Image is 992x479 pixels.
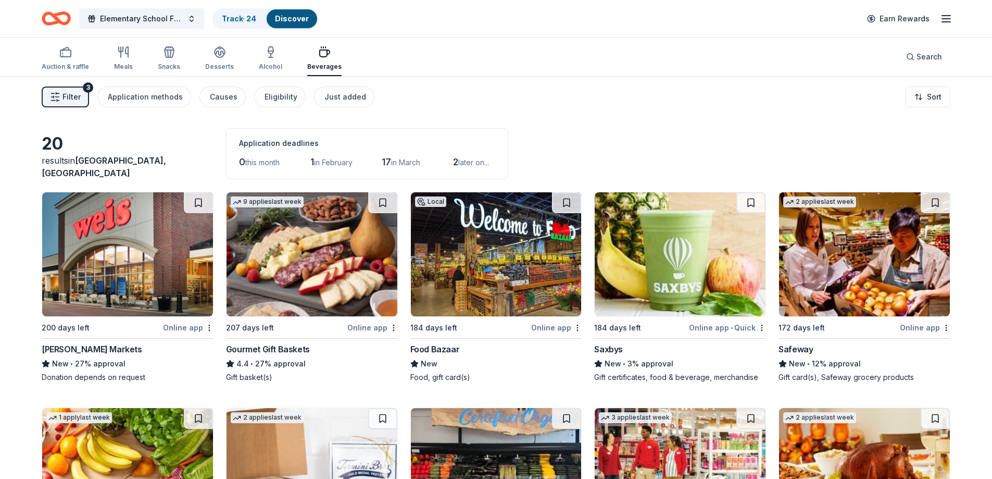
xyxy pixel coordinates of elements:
div: 20 [42,133,214,154]
span: 1 [310,156,314,167]
img: Image for Food Bazaar [411,192,582,316]
button: Causes [199,87,246,107]
div: Food, gift card(s) [410,372,582,383]
a: Earn Rewards [861,9,936,28]
a: Image for Food BazaarLocal184 days leftOnline appFood BazaarNewFood, gift card(s) [410,192,582,383]
span: • [250,360,253,368]
img: Image for Safeway [779,192,950,316]
div: 3 applies last week [599,412,672,423]
button: Auction & raffle [42,42,89,76]
div: Application methods [108,91,183,103]
div: 2 applies last week [783,196,856,207]
div: 184 days left [410,322,457,334]
div: results [42,154,214,179]
button: Eligibility [254,87,306,107]
button: Elementary School Fundraiser/ Tricky Tray [79,8,204,29]
div: 27% approval [42,358,214,370]
div: Auction & raffle [42,63,89,71]
span: in March [391,158,420,167]
div: Eligibility [265,91,297,103]
span: 4.4 [236,358,249,370]
div: Alcohol [259,63,282,71]
span: Filter [62,91,81,103]
button: Meals [114,42,133,76]
span: New [789,358,806,370]
div: 3% approval [594,358,766,370]
div: Online app Quick [689,321,766,334]
img: Image for Gourmet Gift Baskets [227,192,397,316]
button: Search [898,46,950,67]
div: 9 applies last week [231,196,304,207]
a: Image for Safeway2 applieslast week172 days leftOnline appSafewayNew•12% approvalGift card(s), Sa... [778,192,950,383]
div: 3 [83,82,93,93]
div: [PERSON_NAME] Markets [42,343,142,355]
div: Online app [531,321,582,334]
span: • [623,360,626,368]
a: Home [42,6,71,31]
span: New [421,358,437,370]
div: 200 days left [42,322,90,334]
div: 207 days left [226,322,274,334]
span: 2 [453,156,458,167]
span: 17 [382,156,391,167]
img: Image for Saxbys [595,192,765,316]
span: [GEOGRAPHIC_DATA], [GEOGRAPHIC_DATA] [42,155,166,178]
span: New [605,358,621,370]
div: Donation depends on request [42,372,214,383]
span: New [52,358,69,370]
button: Application methods [97,87,191,107]
button: Track· 24Discover [212,8,318,29]
div: Food Bazaar [410,343,460,355]
div: Beverages [307,63,342,71]
div: Application deadlines [239,137,495,150]
span: Search [916,51,942,63]
span: in [42,155,166,178]
div: 172 days left [778,322,825,334]
span: 0 [239,156,245,167]
div: 2 applies last week [783,412,856,423]
button: Beverages [307,42,342,76]
button: Just added [314,87,374,107]
div: 27% approval [226,358,398,370]
div: Just added [324,91,366,103]
div: 12% approval [778,358,950,370]
button: Alcohol [259,42,282,76]
div: Snacks [158,63,180,71]
span: • [731,324,733,332]
a: Image for Saxbys184 days leftOnline app•QuickSaxbysNew•3% approvalGift certificates, food & bever... [594,192,766,383]
div: Meals [114,63,133,71]
div: Online app [347,321,398,334]
span: Sort [927,91,941,103]
div: 184 days left [594,322,641,334]
div: Online app [900,321,950,334]
button: Filter3 [42,87,89,107]
button: Desserts [205,42,234,76]
div: Gift certificates, food & beverage, merchandise [594,372,766,383]
div: Desserts [205,63,234,71]
div: Saxbys [594,343,623,355]
div: Online app [163,321,214,334]
div: Causes [210,91,237,103]
div: 2 applies last week [231,412,304,423]
div: Gourmet Gift Baskets [226,343,310,355]
div: Gift basket(s) [226,372,398,383]
div: Local [415,196,446,207]
span: later on... [458,158,489,167]
button: Snacks [158,42,180,76]
div: Gift card(s), Safeway grocery products [778,372,950,383]
img: Image for Weis Markets [42,192,213,316]
a: Image for Weis Markets200 days leftOnline app[PERSON_NAME] MarketsNew•27% approvalDonation depend... [42,192,214,383]
div: Safeway [778,343,813,355]
span: • [70,360,73,368]
span: in February [314,158,353,167]
div: 1 apply last week [46,412,112,423]
a: Image for Gourmet Gift Baskets9 applieslast week207 days leftOnline appGourmet Gift Baskets4.4•27... [226,192,398,383]
span: this month [245,158,280,167]
span: Elementary School Fundraiser/ Tricky Tray [100,13,183,25]
button: Sort [906,87,950,107]
a: Track· 24 [222,14,256,23]
span: • [808,360,810,368]
a: Discover [275,14,309,23]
